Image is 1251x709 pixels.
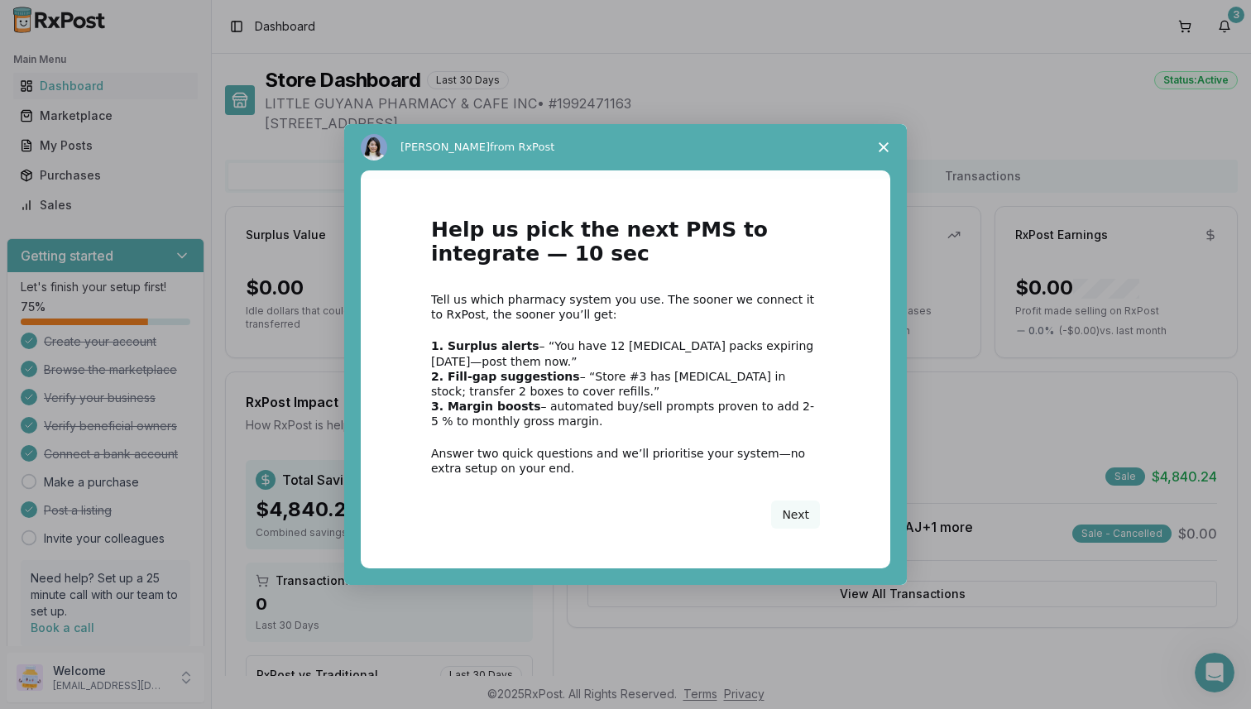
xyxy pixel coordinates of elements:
img: Profile image for Alice [361,134,387,160]
div: Tell us which pharmacy system you use. The sooner we connect it to RxPost, the sooner you’ll get: [431,292,820,322]
b: 3. Margin boosts [431,400,541,413]
button: Next [771,501,820,529]
div: – “Store #3 has [MEDICAL_DATA] in stock; transfer 2 boxes to cover refills.” [431,369,820,399]
b: 2. Fill-gap suggestions [431,370,580,383]
b: 1. Surplus alerts [431,339,539,352]
h1: Help us pick the next PMS to integrate — 10 sec [431,218,820,275]
span: from RxPost [490,141,554,153]
div: – automated buy/sell prompts proven to add 2-5 % to monthly gross margin. [431,399,820,429]
span: Close survey [860,124,907,170]
div: – “You have 12 [MEDICAL_DATA] packs expiring [DATE]—post them now.” [431,338,820,368]
span: [PERSON_NAME] [400,141,490,153]
div: Answer two quick questions and we’ll prioritise your system—no extra setup on your end. [431,446,820,476]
